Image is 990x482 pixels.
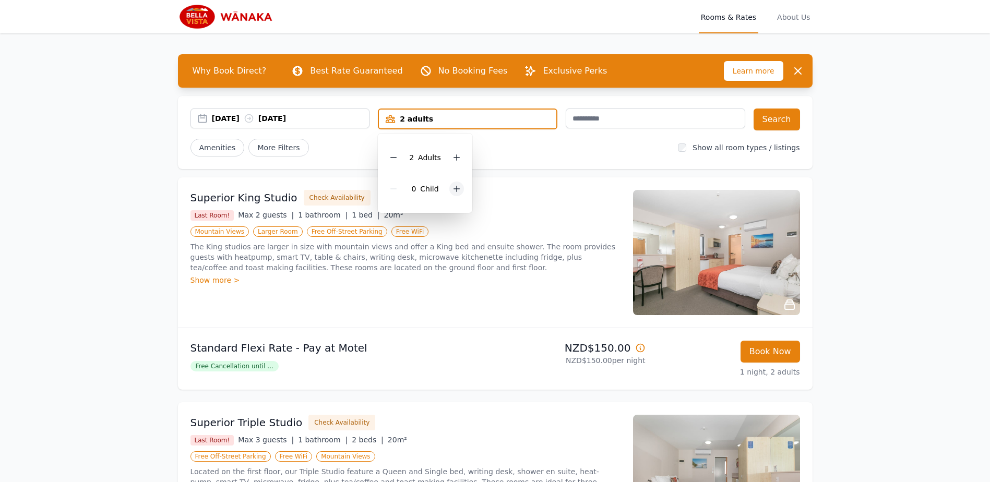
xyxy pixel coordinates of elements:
span: 1 bed | [352,211,379,219]
span: Larger Room [253,226,303,237]
span: 2 [409,153,414,162]
span: 0 [411,185,416,193]
div: [DATE] [DATE] [212,113,369,124]
p: NZD$150.00 per night [499,355,646,366]
span: 1 bathroom | [298,436,348,444]
span: Free WiFi [391,226,429,237]
span: Max 3 guests | [238,436,294,444]
span: 1 bathroom | [298,211,348,219]
button: Search [754,109,800,130]
span: Mountain Views [316,451,375,462]
span: Mountain Views [190,226,249,237]
p: 1 night, 2 adults [654,367,800,377]
span: Adult s [418,153,441,162]
span: Last Room! [190,210,234,221]
span: More Filters [248,139,308,156]
label: Show all room types / listings [693,143,800,152]
img: Bella Vista Wanaka [178,4,278,29]
button: Book Now [741,341,800,363]
p: Standard Flexi Rate - Pay at Motel [190,341,491,355]
p: Exclusive Perks [543,65,607,77]
p: NZD$150.00 [499,341,646,355]
span: Child [420,185,438,193]
button: Amenities [190,139,245,156]
span: Learn more [724,61,783,81]
span: 2 beds | [352,436,384,444]
div: Show more > [190,275,621,285]
p: The King studios are larger in size with mountain views and offer a King bed and ensuite shower. ... [190,242,621,273]
span: Last Room! [190,435,234,445]
span: Free WiFi [275,451,313,462]
span: Max 2 guests | [238,211,294,219]
h3: Superior Triple Studio [190,415,303,430]
span: Free Cancellation until ... [190,361,279,371]
button: Check Availability [308,415,375,430]
span: Free Off-Street Parking [307,226,387,237]
p: Best Rate Guaranteed [310,65,402,77]
button: Check Availability [304,190,371,206]
span: Why Book Direct? [184,61,275,81]
h3: Superior King Studio [190,190,297,205]
p: No Booking Fees [438,65,508,77]
span: 20m² [388,436,407,444]
div: 2 adults [379,114,556,124]
span: Free Off-Street Parking [190,451,271,462]
span: 20m² [384,211,403,219]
